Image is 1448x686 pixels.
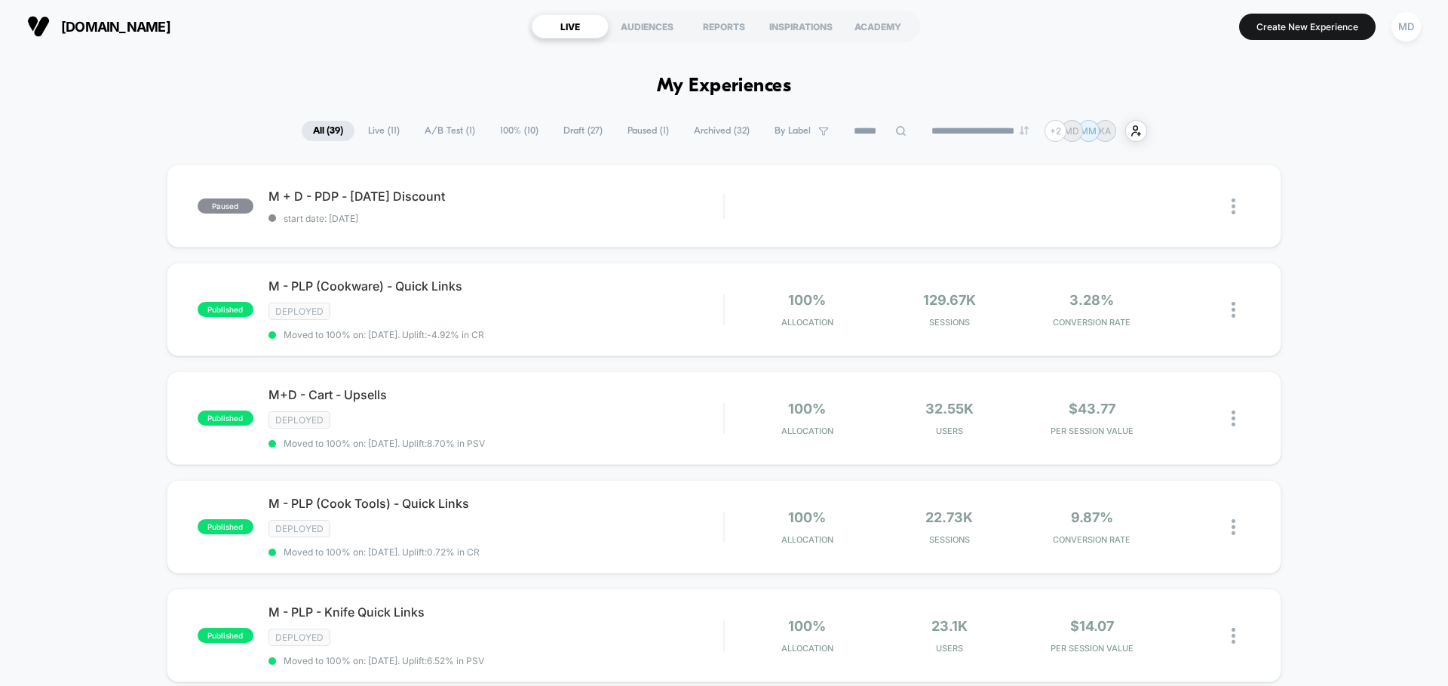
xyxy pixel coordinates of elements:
span: 3.28% [1069,292,1114,308]
span: Archived ( 32 ) [683,121,761,141]
span: M - PLP (Cook Tools) - Quick Links [268,496,723,511]
div: MD [1391,12,1421,42]
span: Moved to 100% on: [DATE] . Uplift: 8.70% in PSV [284,438,485,449]
h1: My Experiences [657,75,792,97]
span: published [198,302,253,317]
button: MD [1387,11,1425,42]
span: 100% [788,292,826,308]
img: close [1232,411,1235,426]
span: M - PLP - Knife Quick Links [268,604,723,620]
div: ACADEMY [839,14,916,38]
span: M + D - PDP - [DATE] Discount [268,189,723,204]
span: Live ( 11 ) [357,121,411,141]
p: MD [1064,125,1079,137]
span: Users [882,643,1017,654]
span: 100% [788,401,826,417]
p: KA [1099,125,1111,137]
span: Allocation [781,317,833,328]
span: Moved to 100% on: [DATE] . Uplift: 6.52% in PSV [284,655,484,666]
span: Deployed [268,411,330,429]
span: 100% [788,618,826,634]
span: All ( 39 ) [302,121,354,141]
span: Users [882,426,1017,436]
span: PER SESSION VALUE [1024,643,1159,654]
img: close [1232,519,1235,535]
span: CONVERSION RATE [1024,534,1159,545]
div: AUDIENCES [609,14,686,38]
span: Deployed [268,520,330,537]
span: published [198,411,253,426]
span: PER SESSION VALUE [1024,426,1159,436]
span: 129.67k [923,292,976,308]
span: $43.77 [1069,401,1115,417]
img: close [1232,302,1235,318]
span: start date: [DATE] [268,213,723,224]
img: close [1232,198,1235,214]
div: + 2 [1045,120,1066,142]
span: $14.07 [1070,618,1114,634]
img: Visually logo [27,15,50,38]
span: By Label [775,125,811,137]
img: close [1232,628,1235,644]
span: 100% ( 10 ) [489,121,550,141]
img: end [1020,126,1029,135]
span: published [198,628,253,643]
span: 100% [788,509,826,525]
span: Paused ( 1 ) [616,121,680,141]
span: Deployed [268,303,330,320]
span: paused [198,198,253,214]
button: Create New Experience [1239,14,1376,40]
span: Sessions [882,534,1017,545]
span: A/B Test ( 1 ) [413,121,486,141]
span: CONVERSION RATE [1024,317,1159,328]
span: Moved to 100% on: [DATE] . Uplift: -4.92% in CR [284,329,484,340]
span: Moved to 100% on: [DATE] . Uplift: 0.72% in CR [284,546,480,558]
div: LIVE [532,14,609,38]
span: 23.1k [931,618,968,634]
div: REPORTS [686,14,762,38]
p: MM [1080,125,1097,137]
span: Deployed [268,629,330,646]
span: published [198,519,253,534]
span: [DOMAIN_NAME] [61,19,170,35]
button: [DOMAIN_NAME] [23,14,175,38]
span: 9.87% [1071,509,1113,525]
span: Allocation [781,534,833,545]
span: 22.73k [925,509,973,525]
span: 32.55k [925,401,974,417]
span: Draft ( 27 ) [552,121,614,141]
span: Sessions [882,317,1017,328]
span: Allocation [781,426,833,436]
span: M - PLP (Cookware) - Quick Links [268,278,723,294]
div: INSPIRATIONS [762,14,839,38]
span: M+D - Cart - Upsells [268,387,723,402]
span: Allocation [781,643,833,654]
